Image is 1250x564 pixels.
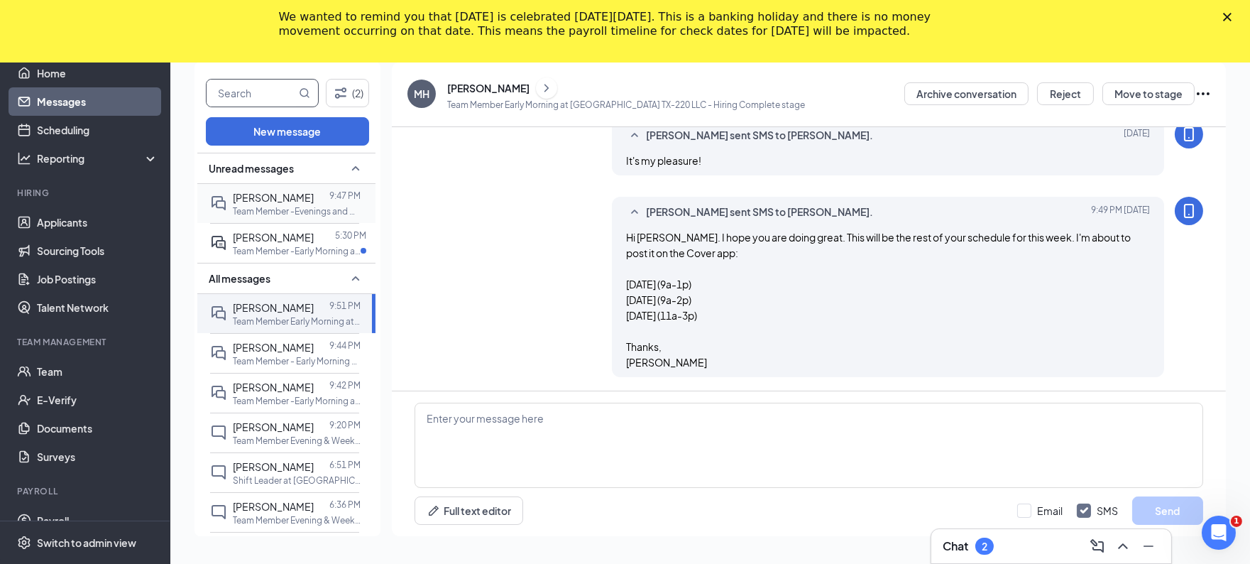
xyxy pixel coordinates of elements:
a: Applicants [37,208,158,237]
span: [PERSON_NAME] [233,191,314,204]
div: MH [414,87,429,101]
iframe: Intercom live chat [1202,516,1236,550]
span: All messages [209,271,270,286]
div: Payroll [17,485,155,497]
svg: Minimize [1140,538,1157,555]
p: 9:44 PM [329,340,361,352]
a: Home [37,59,158,87]
span: [PERSON_NAME] sent SMS to [PERSON_NAME]. [646,127,873,144]
span: [PERSON_NAME] [233,301,314,314]
svg: MobileSms [1180,126,1197,143]
a: Talent Network [37,293,158,322]
svg: ChatInactive [210,504,227,521]
button: Reject [1037,82,1094,105]
span: Hi [PERSON_NAME]. I hope you are doing great. This will be the rest of your schedule for this wee... [626,231,1131,369]
span: [DATE] 9:49 PM [1091,204,1150,221]
div: We wanted to remind you that [DATE] is celebrated [DATE][DATE]. This is a banking holiday and the... [279,10,949,38]
p: 5:30 PM [335,229,366,242]
p: 9:42 PM [329,379,361,391]
p: Team Member Evening & Weekends at [GEOGRAPHIC_DATA] TX-222 LLC [233,435,361,447]
span: [DATE] [1124,127,1150,144]
svg: SmallChevronUp [347,270,364,287]
p: Team Member -Evenings and Weekends at [GEOGRAPHIC_DATA] TX-288 LLC [233,205,361,217]
div: Reporting [37,151,159,166]
button: ChevronUp [1112,535,1134,558]
a: Sourcing Tools [37,237,158,265]
span: It's my pleasure! [626,154,701,167]
svg: SmallChevronUp [626,204,643,221]
p: Team Member -Early Morning at [GEOGRAPHIC_DATA] [GEOGRAPHIC_DATA]-288 LLC [233,395,361,407]
a: Team [37,357,158,386]
p: Team Member Early Morning at [GEOGRAPHIC_DATA] TX-220 LLC - Hiring Complete stage [447,99,805,111]
a: Payroll [37,506,158,535]
button: Archive conversation [904,82,1029,105]
span: [PERSON_NAME] [233,341,314,354]
svg: SmallChevronUp [347,160,364,177]
svg: ChevronUp [1114,538,1131,555]
p: 9:47 PM [329,190,361,202]
a: Messages [37,87,158,116]
svg: ChatInactive [210,424,227,441]
span: Unread messages [209,161,294,175]
svg: Pen [427,504,441,518]
button: ChevronRight [536,77,557,99]
a: Job Postings [37,265,158,293]
span: [PERSON_NAME] [233,231,314,244]
div: Team Management [17,336,155,348]
h3: Chat [943,538,968,554]
p: 9:51 PM [329,300,361,312]
button: Move to stage [1102,82,1195,105]
p: Shift Leader at [GEOGRAPHIC_DATA] TX-288 LLC [233,474,361,487]
svg: MagnifyingGlass [299,87,310,99]
svg: Analysis [17,151,31,166]
svg: ChevronRight [539,80,554,97]
svg: MobileSms [1180,202,1197,219]
input: Search [207,80,296,107]
svg: ChatInactive [210,464,227,481]
a: Scheduling [37,116,158,144]
p: Team Member -Early Morning at [GEOGRAPHIC_DATA] [GEOGRAPHIC_DATA]-288 LLC [233,245,361,257]
svg: ActiveDoubleChat [210,234,227,251]
p: Team Member - Early Morning at [GEOGRAPHIC_DATA] [GEOGRAPHIC_DATA]-222 LLC [233,355,361,367]
span: 1 [1231,516,1242,527]
p: Team Member Evening & Weekends at [GEOGRAPHIC_DATA] TX-222 LLC [233,514,361,526]
a: Documents [37,414,158,443]
span: [PERSON_NAME] [233,381,314,394]
svg: Ellipses [1195,85,1212,102]
svg: DoubleChat [210,305,227,322]
svg: ComposeMessage [1089,538,1106,555]
svg: SmallChevronUp [626,127,643,144]
span: [PERSON_NAME] [233,421,314,433]
svg: DoubleChat [210,345,227,362]
button: ComposeMessage [1086,535,1109,558]
span: [PERSON_NAME] sent SMS to [PERSON_NAME]. [646,204,873,221]
p: Team Member Early Morning at [GEOGRAPHIC_DATA] TX-220 LLC [233,315,361,327]
svg: DoubleChat [210,195,227,212]
span: [PERSON_NAME] [233,500,314,513]
button: Minimize [1137,535,1160,558]
p: 6:36 PM [329,499,361,511]
div: Switch to admin view [37,536,136,550]
a: E-Verify [37,386,158,414]
svg: Settings [17,536,31,550]
div: Hiring [17,187,155,199]
div: 2 [982,541,987,553]
button: Full text editorPen [415,497,523,525]
button: New message [206,117,369,146]
div: [PERSON_NAME] [447,81,530,95]
p: 6:51 PM [329,459,361,471]
button: Filter (2) [326,79,369,107]
p: 9:20 PM [329,419,361,431]
div: Close [1223,13,1237,21]
svg: DoubleChat [210,384,227,401]
a: Surveys [37,443,158,471]
button: Send [1132,497,1203,525]
span: [PERSON_NAME] [233,460,314,473]
svg: Filter [332,85,349,102]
